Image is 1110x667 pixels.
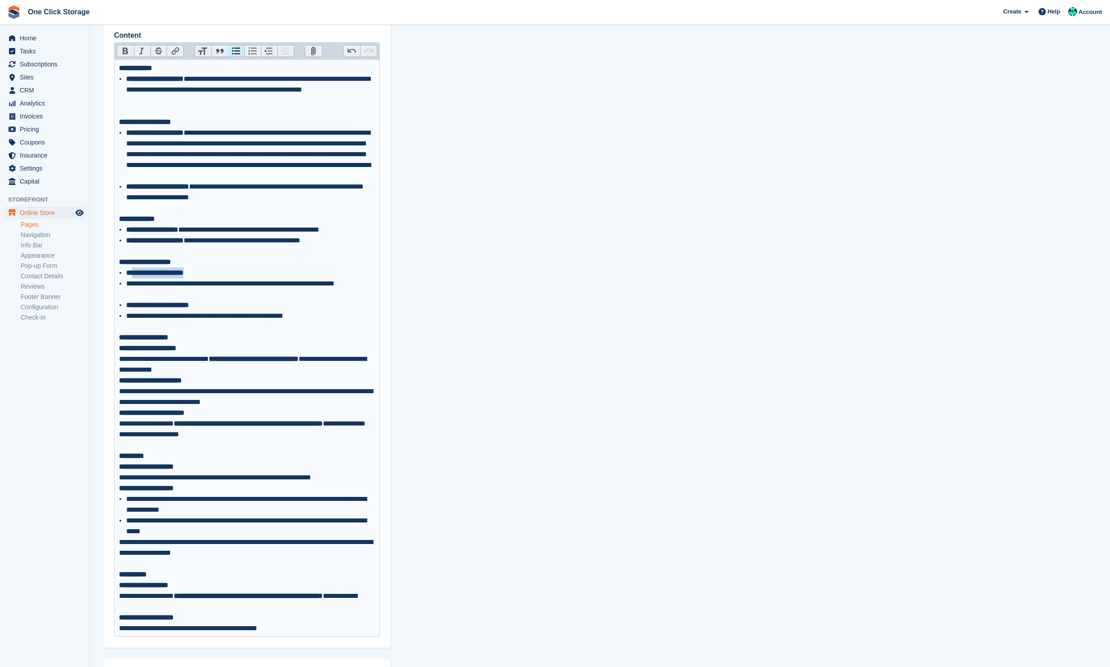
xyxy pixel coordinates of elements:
[4,71,85,83] a: menu
[167,45,183,57] button: Link
[150,45,167,57] button: Strikethrough
[277,45,294,57] button: Increase Level
[8,195,89,204] span: Storefront
[4,45,85,57] a: menu
[20,45,74,57] span: Tasks
[21,220,85,229] a: Pages
[20,136,74,149] span: Coupons
[21,262,85,270] a: Pop-up Form
[4,162,85,175] a: menu
[305,45,322,57] button: Attach Files
[74,207,85,218] a: Preview store
[21,231,85,239] a: Navigation
[21,282,85,291] a: Reviews
[228,45,244,57] button: Bullets
[20,162,74,175] span: Settings
[20,84,74,97] span: CRM
[21,293,85,301] a: Footer Banner
[211,45,228,57] button: Quote
[360,45,377,57] button: Redo
[195,45,211,57] button: Heading
[21,241,85,250] a: Info Bar
[114,30,380,41] label: Content
[20,123,74,136] span: Pricing
[21,303,85,312] a: Configuration
[4,58,85,70] a: menu
[1068,7,1077,16] img: Katy Forster
[344,45,360,57] button: Undo
[4,206,85,219] a: menu
[20,97,74,110] span: Analytics
[4,110,85,123] a: menu
[1079,8,1102,17] span: Account
[117,45,134,57] button: Bold
[261,45,277,57] button: Decrease Level
[244,45,261,57] button: Numbers
[7,5,21,19] img: stora-icon-8386f47178a22dfd0bd8f6a31ec36ba5ce8667c1dd55bd0f319d3a0aa187defe.svg
[21,313,85,322] a: Check-in
[20,149,74,162] span: Insurance
[4,175,85,188] a: menu
[24,4,93,19] a: One Click Storage
[1048,7,1060,16] span: Help
[4,97,85,110] a: menu
[114,59,380,637] trix-editor: Content
[20,110,74,123] span: Invoices
[134,45,150,57] button: Italic
[20,206,74,219] span: Online Store
[4,136,85,149] a: menu
[20,58,74,70] span: Subscriptions
[20,32,74,44] span: Home
[21,272,85,281] a: Contact Details
[4,32,85,44] a: menu
[4,123,85,136] a: menu
[21,251,85,260] a: Appearance
[20,71,74,83] span: Sites
[4,149,85,162] a: menu
[4,84,85,97] a: menu
[20,175,74,188] span: Capital
[1003,7,1021,16] span: Create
